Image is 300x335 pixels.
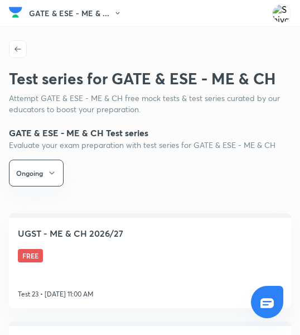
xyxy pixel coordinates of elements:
[9,140,275,151] p: Evaluate your exam preparation with test series for GATE & ESE - ME & CH
[18,289,94,299] p: Test 23 • [DATE] 11:00 AM
[9,213,291,308] a: UGST - ME & CH 2026/27FREETest 23 • [DATE] 11:00 AM
[9,93,291,115] p: Attempt GATE & ESE - ME & CH free mock tests & test series curated by our educators to boost your...
[18,249,43,262] span: FREE
[29,5,128,22] button: GATE & ESE - ME & ...
[9,4,22,23] a: Company Logo
[9,69,291,88] h1: Test series for GATE & ESE - ME & CH
[272,4,291,23] img: Shivam Singh
[9,128,275,137] h4: GATE & ESE - ME & CH Test series
[18,227,123,240] h4: UGST - ME & CH 2026/27
[9,4,22,21] img: Company Logo
[9,160,64,186] button: Ongoing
